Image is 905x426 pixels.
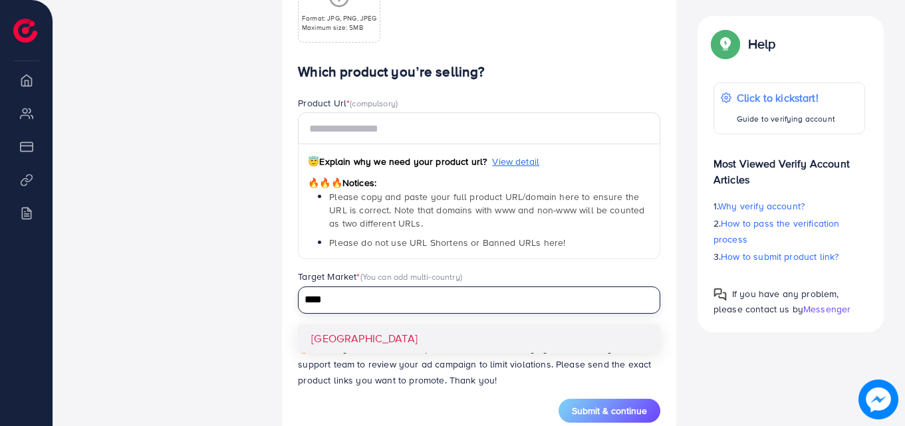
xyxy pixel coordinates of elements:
p: Guide to verifying account [737,111,835,127]
p: 3. [713,249,865,265]
div: Search for option [298,286,660,314]
span: Submit & continue [572,404,647,417]
li: [GEOGRAPHIC_DATA] [298,324,660,353]
span: (compulsory) [350,97,398,109]
p: 2. [713,215,865,247]
img: Popup guide [713,288,727,301]
label: Target Market [298,270,462,283]
img: Popup guide [713,32,737,56]
span: Messenger [803,302,850,316]
span: How to pass the verification process [713,217,840,246]
span: How to submit product link? [721,250,839,263]
img: logo [13,19,37,43]
span: View detail [492,155,539,168]
img: image [858,379,898,419]
p: Click to kickstart! [737,90,835,106]
span: 🔥🔥🔥 [308,176,342,189]
h4: Which product you’re selling? [298,64,660,80]
p: Help [748,36,776,52]
span: Why verify account? [718,199,805,213]
label: Product Url [298,96,398,110]
p: Maximum size: 5MB [302,23,377,32]
span: Please do not use URL Shortens or Banned URLs here! [329,236,565,249]
button: Submit & continue [559,399,660,423]
span: If you have any problem, please contact us by [713,287,839,316]
span: Notices: [308,176,376,189]
p: 1. [713,198,865,214]
p: Format: JPG, PNG, JPEG [302,13,377,23]
p: Note: If you use unverified product links, the Ecomdy system will notify the support team to revi... [298,340,660,388]
span: (You can add multi-country) [360,270,462,282]
span: Explain why we need your product url? [308,155,487,168]
span: 😇 [308,155,319,168]
span: Please copy and paste your full product URL/domain here to ensure the URL is correct. Note that d... [329,190,644,231]
input: Search for option [300,290,643,310]
p: Most Viewed Verify Account Articles [713,145,865,187]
